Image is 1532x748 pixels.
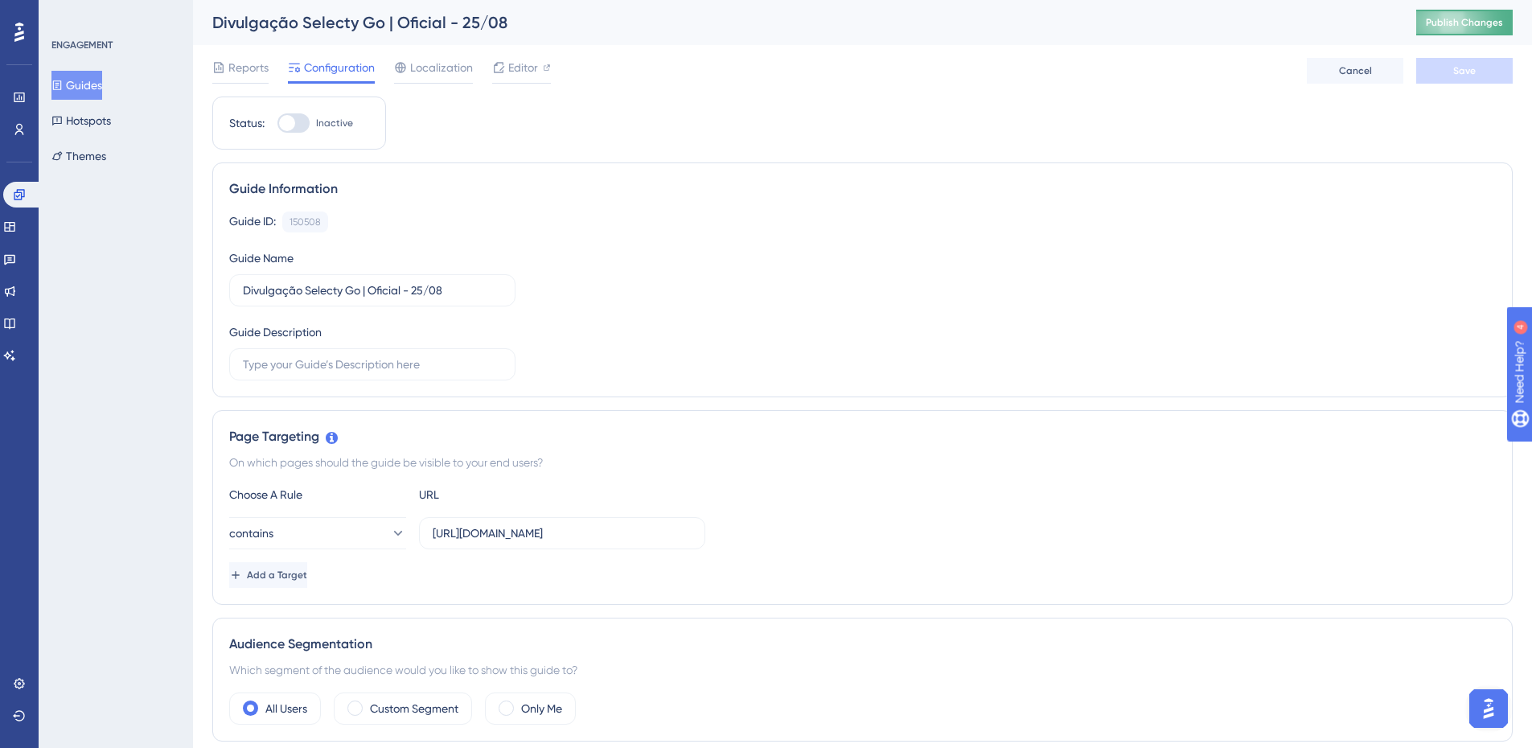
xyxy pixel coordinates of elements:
span: Localization [410,58,473,77]
iframe: UserGuiding AI Assistant Launcher [1464,684,1513,733]
button: Hotspots [51,106,111,135]
button: Publish Changes [1416,10,1513,35]
span: Reports [228,58,269,77]
span: Configuration [304,58,375,77]
div: Which segment of the audience would you like to show this guide to? [229,660,1496,680]
div: Status: [229,113,265,133]
button: Add a Target [229,562,307,588]
input: yourwebsite.com/path [433,524,692,542]
button: contains [229,517,406,549]
div: Guide Description [229,323,322,342]
span: contains [229,524,273,543]
span: Inactive [316,117,353,129]
span: Add a Target [247,569,307,582]
label: Only Me [521,699,562,718]
span: Publish Changes [1426,16,1503,29]
div: 150508 [290,216,321,228]
button: Save [1416,58,1513,84]
div: Audience Segmentation [229,635,1496,654]
button: Guides [51,71,102,100]
input: Type your Guide’s Description here [243,356,502,373]
div: Guide Information [229,179,1496,199]
input: Type your Guide’s Name here [243,282,502,299]
span: Save [1453,64,1476,77]
div: 4 [112,8,117,21]
span: Cancel [1339,64,1372,77]
button: Themes [51,142,106,171]
div: URL [419,485,596,504]
div: Guide Name [229,249,294,268]
div: Choose A Rule [229,485,406,504]
span: Editor [508,58,538,77]
span: Need Help? [38,4,101,23]
button: Cancel [1307,58,1403,84]
div: On which pages should the guide be visible to your end users? [229,453,1496,472]
div: ENGAGEMENT [51,39,113,51]
label: All Users [265,699,307,718]
div: Divulgação Selecty Go | Oficial - 25/08 [212,11,1376,34]
div: Guide ID: [229,212,276,232]
label: Custom Segment [370,699,458,718]
div: Page Targeting [229,427,1496,446]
